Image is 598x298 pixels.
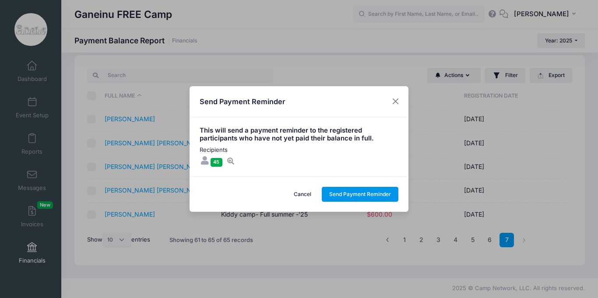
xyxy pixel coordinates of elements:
button: Cancel [286,187,319,202]
h4: Send Payment Reminder [200,96,285,107]
h5: This will send a payment reminder to the registered participants who have not yet paid their bala... [200,127,399,143]
label: Recipients [200,146,233,154]
button: Close [388,94,404,109]
span: 45 [211,158,222,166]
button: Send Payment Reminder [322,187,399,202]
